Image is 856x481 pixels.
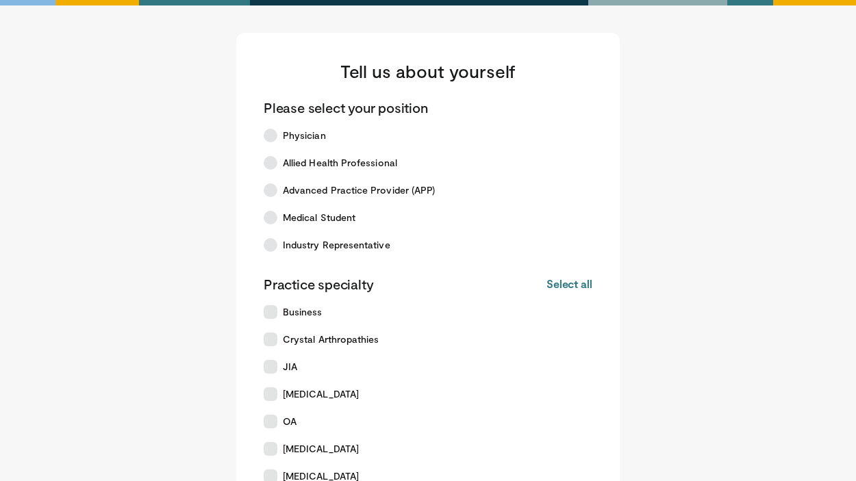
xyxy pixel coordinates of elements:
[264,60,592,82] h3: Tell us about yourself
[264,275,373,293] p: Practice specialty
[283,183,435,197] span: Advanced Practice Provider (APP)
[283,360,297,374] span: JIA
[283,415,297,428] span: OA
[546,276,592,291] button: Select all
[283,156,397,170] span: Allied Health Professional
[283,211,355,224] span: Medical Student
[283,129,326,142] span: Physician
[264,99,428,116] p: Please select your position
[283,442,359,456] span: [MEDICAL_DATA]
[283,387,359,401] span: [MEDICAL_DATA]
[283,305,323,319] span: Business
[283,333,379,346] span: Crystal Arthropathies
[283,238,390,252] span: Industry Representative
